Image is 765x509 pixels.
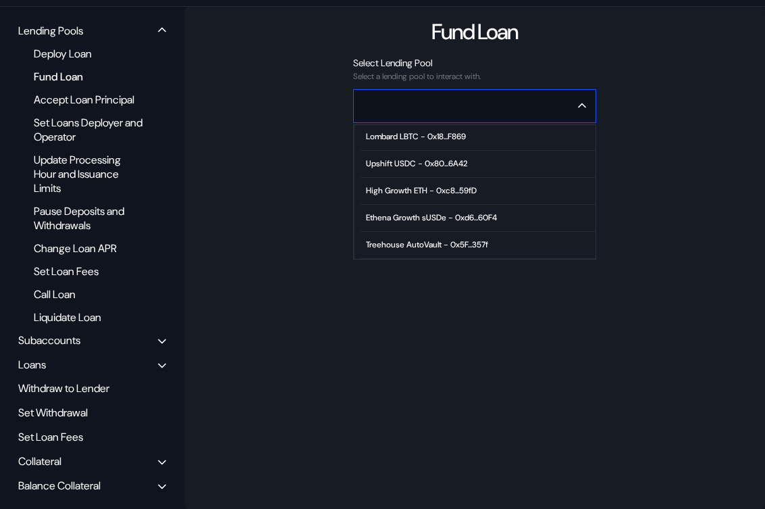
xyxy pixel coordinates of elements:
[354,151,596,178] button: Upshift USDC - 0x80...6A42
[27,151,149,197] div: Update Processing Hour and Issuance Limits
[27,285,149,304] div: Call Loan
[354,124,596,151] button: Lombard LBTC - 0x18...F869
[27,239,149,258] div: Change Loan APR
[366,159,467,168] div: Upshift USDC - 0x80...6A42
[14,378,171,399] div: Withdraw to Lender
[354,178,596,205] button: High Growth ETH - 0xc8...59fD
[18,454,61,468] div: Collateral
[27,202,149,235] div: Pause Deposits and Withdrawals
[18,479,101,493] div: Balance Collateral
[18,333,80,347] div: Subaccounts
[366,240,488,249] div: Treehouse AutoVault - 0x5F...357f
[354,205,596,232] button: Ethena Growth sUSDe - 0xd6...60F4
[27,68,149,86] div: Fund Loan
[14,427,171,447] div: Set Loan Fees
[353,89,596,123] button: Close menu
[353,72,596,81] div: Select a lending pool to interact with.
[18,24,83,38] div: Lending Pools
[366,186,477,195] div: High Growth ETH - 0xc8...59fD
[354,232,596,259] button: Treehouse AutoVault - 0x5F...357f
[366,132,466,141] div: Lombard LBTC - 0x18...F869
[14,402,171,423] div: Set Withdrawal
[27,114,149,146] div: Set Loans Deployer and Operator
[18,358,46,372] div: Loans
[27,262,149,281] div: Set Loan Fees
[431,18,518,46] div: Fund Loan
[27,91,149,109] div: Accept Loan Principal
[353,57,596,69] div: Select Lending Pool
[27,308,149,326] div: Liquidate Loan
[366,213,497,222] div: Ethena Growth sUSDe - 0xd6...60F4
[27,45,149,63] div: Deploy Loan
